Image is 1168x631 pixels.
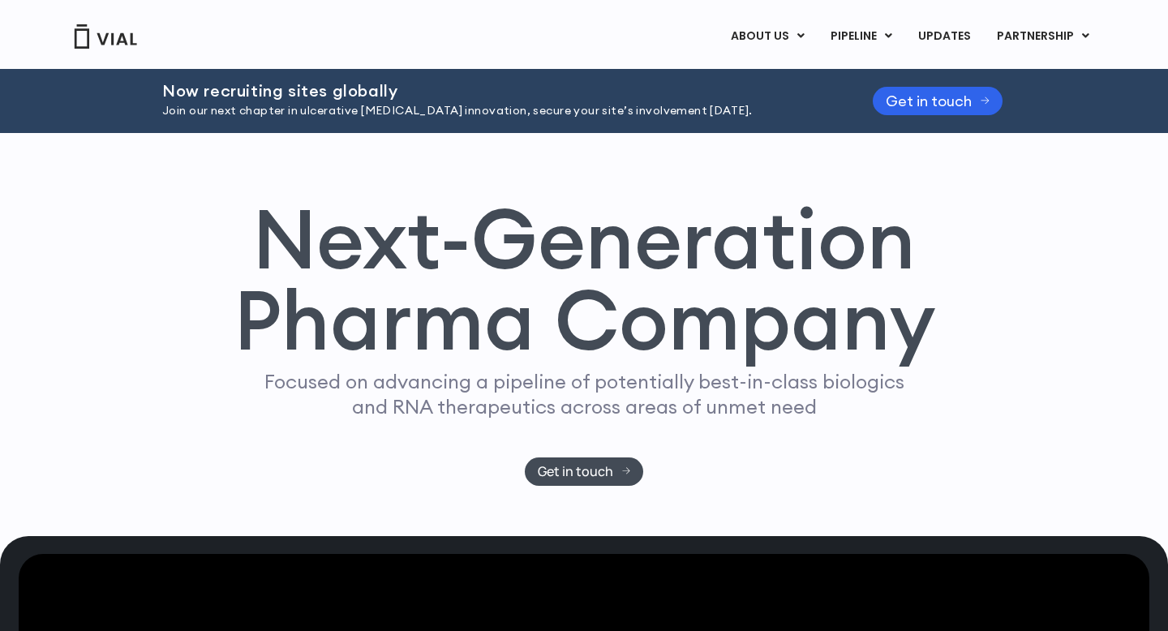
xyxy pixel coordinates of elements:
[984,23,1102,50] a: PARTNERSHIPMenu Toggle
[886,95,972,107] span: Get in touch
[233,198,935,362] h1: Next-Generation Pharma Company
[718,23,817,50] a: ABOUT USMenu Toggle
[73,24,138,49] img: Vial Logo
[905,23,983,50] a: UPDATES
[162,82,832,100] h2: Now recruiting sites globally
[162,102,832,120] p: Join our next chapter in ulcerative [MEDICAL_DATA] innovation, secure your site’s involvement [DA...
[873,87,1003,115] a: Get in touch
[257,369,911,419] p: Focused on advancing a pipeline of potentially best-in-class biologics and RNA therapeutics acros...
[525,457,644,486] a: Get in touch
[538,466,613,478] span: Get in touch
[818,23,904,50] a: PIPELINEMenu Toggle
